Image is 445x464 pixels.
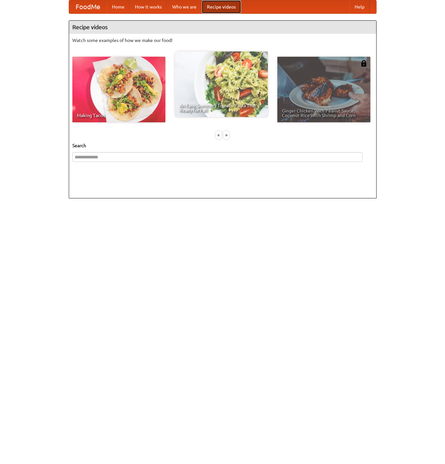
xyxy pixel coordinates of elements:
p: Watch some examples of how we make our food! [72,37,373,44]
a: An Easy, Summery Tomato Pasta That's Ready for Fall [175,51,268,117]
a: Recipe videos [202,0,241,13]
a: FoodMe [69,0,107,13]
h4: Recipe videos [69,21,376,34]
img: 483408.png [361,60,367,67]
a: Help [349,0,370,13]
span: Making Tacos [77,113,161,118]
a: How it works [130,0,167,13]
span: An Easy, Summery Tomato Pasta That's Ready for Fall [179,103,263,112]
div: « [216,131,222,139]
div: » [223,131,229,139]
h5: Search [72,142,373,149]
a: Who we are [167,0,202,13]
a: Making Tacos [72,57,165,122]
a: Home [107,0,130,13]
